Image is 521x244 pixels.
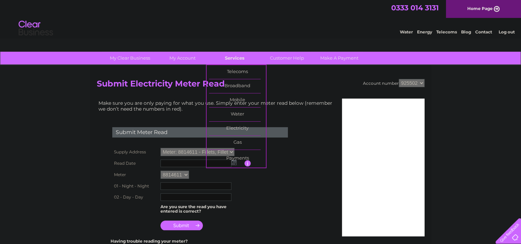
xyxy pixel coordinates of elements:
[111,192,159,203] th: 02 - Day - Day
[209,122,266,135] a: Electricity
[498,29,514,34] a: Log out
[436,29,457,34] a: Telecoms
[363,79,425,87] div: Account number
[160,221,203,230] input: Submit
[461,29,471,34] a: Blog
[209,136,266,150] a: Gas
[475,29,492,34] a: Contact
[111,181,159,192] th: 01 - Night - Night
[417,29,432,34] a: Energy
[209,79,266,93] a: Broadband
[18,18,53,39] img: logo.png
[111,238,188,244] b: Having trouble reading your meter?
[206,52,263,64] a: Services
[154,52,211,64] a: My Account
[209,152,266,165] a: Payments
[209,65,266,79] a: Telecoms
[111,169,159,181] th: Meter
[311,52,368,64] a: Make A Payment
[391,3,439,12] a: 0333 014 3131
[102,52,158,64] a: My Clear Business
[209,93,266,107] a: Mobile
[111,158,159,169] th: Read Date
[400,29,413,34] a: Water
[159,203,244,216] td: Are you sure the read you have entered is correct?
[97,99,338,113] td: Make sure you are only paying for what you use. Simply enter your meter read below (remember we d...
[111,146,159,158] th: Supply Address
[112,127,288,138] div: Submit Meter Read
[209,108,266,121] a: Water
[97,79,425,92] h2: Submit Electricity Meter Read
[259,52,315,64] a: Customer Help
[98,4,424,33] div: Clear Business is a trading name of Verastar Limited (registered in [GEOGRAPHIC_DATA] No. 3667643...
